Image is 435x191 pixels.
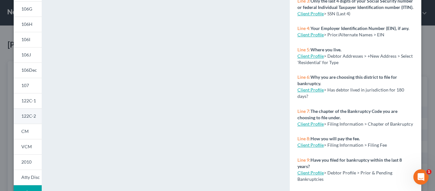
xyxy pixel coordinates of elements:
iframe: Intercom live chat [413,169,429,185]
a: 106I [14,32,42,47]
span: 106Dec [21,67,37,73]
a: 107 [14,78,42,93]
strong: Have you filed for bankruptcy within the last 8 years? [297,157,402,169]
span: > Debtor Addresses > +New Address > Select 'Residential' for Type [297,53,413,65]
span: > SSN (Last 4) [324,11,350,16]
span: > Has debtor lived in jurisdiction for 180 days? [297,87,404,99]
span: 122C-1 [21,98,36,103]
a: Atty Disc [14,170,42,185]
span: Line 7: [297,108,310,114]
a: 106G [14,1,42,17]
a: Client Profile [297,121,324,127]
a: Client Profile [297,53,324,59]
span: Atty Disc [21,174,40,180]
a: VCM [14,139,42,154]
a: Client Profile [297,32,324,37]
a: 106H [14,17,42,32]
span: Line 9: [297,157,310,163]
span: > Debtor Profile > Prior & Pending Bankruptcies [297,170,392,182]
a: Client Profile [297,87,324,92]
a: CM [14,124,42,139]
span: > Filing Information > Filing Fee [324,142,387,148]
span: 107 [21,83,29,88]
span: 106I [21,37,30,42]
span: 106G [21,6,32,11]
span: > Filing Information > Chapter of Bankruptcy [324,121,413,127]
span: CM [21,129,29,134]
a: Client Profile [297,11,324,16]
strong: Where you live. [310,47,341,52]
a: Client Profile [297,170,324,175]
span: 1 [426,169,431,174]
span: VCM [21,144,32,149]
a: 106Dec [14,62,42,78]
strong: Why you are choosing this district to file for bankruptcy. [297,74,397,86]
span: 122C-2 [21,113,36,119]
span: > Prior/Alternate Names > EIN [324,32,384,37]
strong: The chapter of the Bankruptcy Code you are choosing to file under. [297,108,397,120]
span: Line 8: [297,136,310,141]
span: 2010 [21,159,32,165]
span: Line 5: [297,47,310,52]
span: 106H [21,21,32,27]
span: Line 6: [297,74,310,80]
span: Line 4: [297,26,310,31]
strong: Your Employer Identification Number (EIN), if any. [310,26,409,31]
strong: How you will pay the fee. [310,136,360,141]
a: 106J [14,47,42,62]
a: 122C-1 [14,93,42,108]
a: 122C-2 [14,108,42,124]
a: Client Profile [297,142,324,148]
span: 106J [21,52,31,57]
a: 2010 [14,154,42,170]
